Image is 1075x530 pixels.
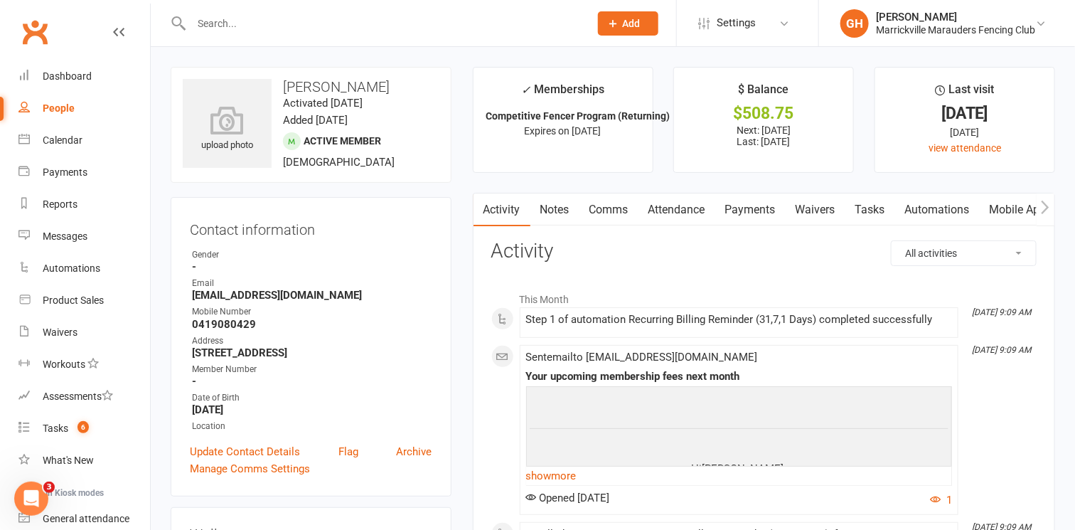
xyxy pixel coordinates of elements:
[687,124,840,147] p: Next: [DATE] Last: [DATE]
[77,421,89,433] span: 6
[521,80,604,107] div: Memberships
[888,124,1042,140] div: [DATE]
[876,11,1035,23] div: [PERSON_NAME]
[283,97,363,110] time: Activated [DATE]
[491,285,1037,307] li: This Month
[687,106,840,121] div: $508.75
[935,80,994,106] div: Last visit
[972,345,1031,355] i: [DATE] 9:09 AM
[43,423,68,434] div: Tasks
[43,513,129,524] div: General attendance
[43,102,75,114] div: People
[845,194,895,226] a: Tasks
[786,194,845,226] a: Waivers
[486,110,670,122] strong: Competitive Fencer Program (Returning)
[192,289,432,302] strong: [EMAIL_ADDRESS][DOMAIN_NAME]
[18,285,150,317] a: Product Sales
[18,124,150,157] a: Calendar
[187,14,579,33] input: Search...
[530,194,579,226] a: Notes
[691,462,702,475] span: Hi
[972,307,1031,317] i: [DATE] 9:09 AM
[525,125,601,137] span: Expires on [DATE]
[895,194,980,226] a: Automations
[192,260,432,273] strong: -
[17,14,53,50] a: Clubworx
[192,363,432,376] div: Member Number
[739,80,789,106] div: $ Balance
[192,318,432,331] strong: 0419080429
[18,189,150,221] a: Reports
[526,466,952,486] a: show more
[183,79,439,95] h3: [PERSON_NAME]
[43,166,87,178] div: Payments
[18,92,150,124] a: People
[192,334,432,348] div: Address
[192,305,432,319] div: Mobile Number
[888,106,1042,121] div: [DATE]
[190,460,310,477] a: Manage Comms Settings
[929,142,1001,154] a: view attendance
[876,23,1035,36] div: Marrickville Marauders Fencing Club
[521,83,530,97] i: ✓
[192,248,432,262] div: Gender
[14,482,48,516] iframe: Intercom live chat
[530,463,948,475] div: [PERSON_NAME]
[397,443,432,460] a: Archive
[304,135,381,147] span: Active member
[183,106,272,153] div: upload photo
[491,240,1037,263] h3: Activity
[43,295,104,306] div: Product Sales
[579,194,638,226] a: Comms
[526,492,610,504] span: Opened [DATE]
[18,317,150,349] a: Waivers
[526,371,952,383] div: Your upcoming membership fees next month
[43,70,92,82] div: Dashboard
[18,253,150,285] a: Automations
[18,221,150,253] a: Messages
[18,413,150,445] a: Tasks 6
[840,9,869,38] div: GH
[43,198,77,210] div: Reports
[598,11,658,36] button: Add
[192,420,432,433] div: Location
[526,351,758,364] span: Sent email to [EMAIL_ADDRESS][DOMAIN_NAME]
[283,156,395,169] span: [DEMOGRAPHIC_DATA]
[192,391,432,405] div: Date of Birth
[43,391,113,402] div: Assessments
[43,482,55,493] span: 3
[192,346,432,359] strong: [STREET_ADDRESS]
[930,492,952,509] button: 1
[43,359,85,370] div: Workouts
[638,194,715,226] a: Attendance
[526,314,952,326] div: Step 1 of automation Recurring Billing Reminder (31,7,1 Days) completed successfully
[980,194,1057,226] a: Mobile App
[623,18,641,29] span: Add
[18,157,150,189] a: Payments
[18,60,150,92] a: Dashboard
[474,194,530,226] a: Activity
[43,455,94,466] div: What's New
[43,230,87,242] div: Messages
[338,443,358,460] a: Flag
[192,403,432,416] strong: [DATE]
[18,381,150,413] a: Assessments
[43,134,82,146] div: Calendar
[18,349,150,381] a: Workouts
[283,114,348,127] time: Added [DATE]
[190,443,300,460] a: Update Contact Details
[43,263,100,274] div: Automations
[192,277,432,290] div: Email
[18,445,150,477] a: What's New
[43,327,77,338] div: Waivers
[717,7,756,39] span: Settings
[192,375,432,388] strong: -
[715,194,786,226] a: Payments
[190,216,432,238] h3: Contact information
